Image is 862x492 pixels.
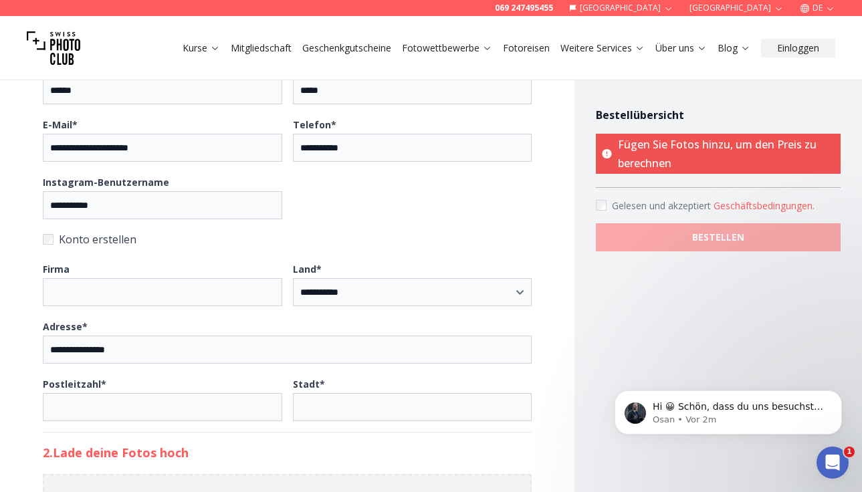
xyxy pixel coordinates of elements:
input: Telefon* [293,134,532,162]
input: Instagram-Benutzername [43,191,282,219]
button: Kurse [177,39,225,57]
a: Mitgliedschaft [231,41,292,55]
input: Adresse* [43,336,532,364]
input: Stadt* [293,393,532,421]
img: Swiss photo club [27,21,80,75]
button: Über uns [650,39,712,57]
iframe: Intercom live chat [817,447,849,479]
h2: 2. Lade deine Fotos hoch [43,443,532,462]
a: Fotoreisen [503,41,550,55]
button: BESTELLEN [596,223,841,251]
b: BESTELLEN [692,231,744,244]
b: Firma [43,263,70,275]
button: Fotoreisen [498,39,555,57]
a: Weitere Services [560,41,645,55]
b: Adresse * [43,320,88,333]
input: Firma [43,278,282,306]
input: E-Mail* [43,134,282,162]
button: Einloggen [761,39,835,57]
b: Stadt * [293,378,325,390]
a: Geschenkgutscheine [302,41,391,55]
button: Blog [712,39,756,57]
a: Kurse [183,41,220,55]
b: Postleitzahl * [43,378,106,390]
label: Konto erstellen [43,230,532,249]
button: Geschenkgutscheine [297,39,397,57]
button: Accept termsGelesen und akzeptiert [714,199,815,213]
b: E-Mail * [43,118,78,131]
input: Accept terms [596,200,607,211]
input: Vorname* [43,76,282,104]
button: Mitgliedschaft [225,39,297,57]
iframe: Intercom notifications Nachricht [595,362,862,456]
button: Fotowettbewerbe [397,39,498,57]
span: 1 [844,447,855,457]
p: Fügen Sie Fotos hinzu, um den Preis zu berechnen [596,134,841,174]
select: Land* [293,278,532,306]
a: Fotowettbewerbe [402,41,492,55]
input: Postleitzahl* [43,393,282,421]
input: Konto erstellen [43,234,53,245]
button: Weitere Services [555,39,650,57]
input: Nachname* [293,76,532,104]
b: Land * [293,263,322,275]
span: Gelesen und akzeptiert [612,199,714,212]
h4: Bestellübersicht [596,107,841,123]
a: Über uns [655,41,707,55]
a: Blog [718,41,750,55]
a: 069 247495455 [495,3,553,13]
b: Telefon * [293,118,336,131]
b: Instagram-Benutzername [43,176,169,189]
